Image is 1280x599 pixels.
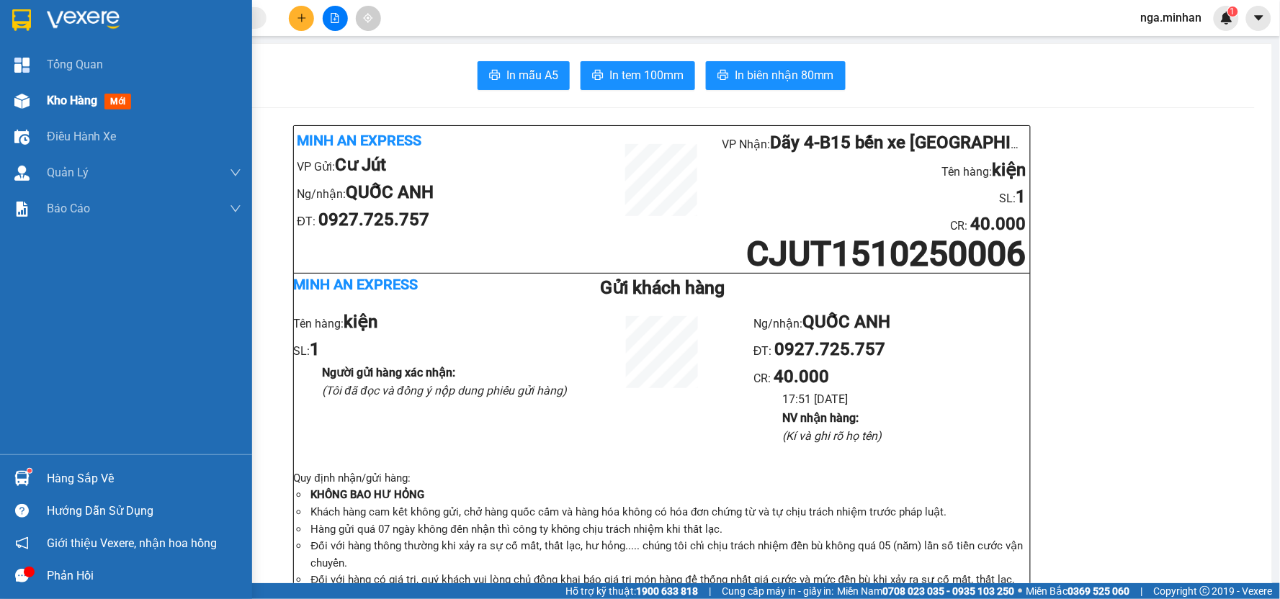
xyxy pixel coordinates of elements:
img: warehouse-icon [14,166,30,181]
ul: CR : [753,309,1029,445]
li: CR : [722,211,1026,238]
span: Cung cấp máy in - giấy in: [722,583,834,599]
b: QUỐC ANH [802,312,890,332]
span: In biên nhận 80mm [735,66,834,84]
span: copyright [1200,586,1210,596]
img: warehouse-icon [14,94,30,109]
button: printerIn biên nhận 80mm [706,61,846,90]
i: (Kí và ghi rõ họ tên) [782,429,882,443]
b: NV nhận hàng : [782,411,859,425]
span: nga.minhan [1129,9,1214,27]
span: question-circle [15,504,29,518]
li: Khách hàng cam kết không gửi, chở hàng quốc cấm và hàng hóa không có hóa đơn chứng từ và tự chịu ... [308,504,1030,521]
li: VP Gửi: [297,152,601,179]
button: aim [356,6,381,31]
strong: 0369 525 060 [1068,585,1130,597]
span: aim [363,13,373,23]
button: printerIn tem 100mm [581,61,695,90]
b: 0927.725.757 [318,210,429,230]
span: Quản Lý [47,163,89,181]
img: dashboard-icon [14,58,30,73]
b: QUỐC ANH [346,182,434,202]
span: file-add [330,13,340,23]
li: Hàng gửi quá 07 ngày không đến nhận thì công ty không chịu trách nhiệm khi thất lạc. [308,521,1030,539]
strong: KHÔNG BAO HƯ HỎNG [311,488,425,501]
li: VP Nhận: [722,130,1026,157]
b: 40.000 [970,214,1026,234]
img: solution-icon [14,202,30,217]
span: In tem 100mm [609,66,684,84]
b: 1 [1016,186,1026,207]
span: Báo cáo [47,199,90,217]
b: Người gửi hàng xác nhận : [323,366,456,379]
span: 1 [1230,6,1235,17]
b: Dãy 4-B15 bến xe [GEOGRAPHIC_DATA] [771,132,1080,153]
div: Phản hồi [47,565,241,587]
b: 40.000 [774,366,829,387]
h1: CJUT1510250006 [722,238,1026,269]
li: 17:51 [DATE] [782,390,1029,408]
button: caret-down [1246,6,1271,31]
b: Cư Jút [336,155,387,175]
li: Tên hàng: [294,309,570,336]
span: Miền Nam [838,583,1015,599]
span: | [1141,583,1143,599]
li: SL: [294,336,570,364]
strong: 1900 633 818 [636,585,698,597]
li: Tên hàng: [722,157,1026,184]
div: Hướng dẫn sử dụng [47,500,241,522]
span: Điều hành xe [47,127,117,145]
span: printer [489,69,501,83]
span: printer [717,69,729,83]
b: kiện [344,312,378,332]
span: message [15,569,29,582]
div: Hàng sắp về [47,468,241,490]
span: printer [592,69,604,83]
span: notification [15,536,29,550]
li: ĐT: [297,207,601,234]
img: icon-new-feature [1220,12,1233,24]
button: plus [289,6,314,31]
i: (Tôi đã đọc và đồng ý nộp dung phiếu gửi hàng) [323,384,568,397]
b: 0927.725.757 [775,339,886,359]
img: warehouse-icon [14,130,30,145]
li: Ng/nhận: [753,309,1029,336]
span: In mẫu A5 [506,66,558,84]
span: | [709,583,711,599]
b: 1 [310,339,321,359]
sup: 1 [27,469,32,473]
span: caret-down [1253,12,1266,24]
b: Minh An Express [297,132,422,149]
b: Gửi khách hàng [600,277,725,298]
span: Tổng Quan [47,55,103,73]
img: warehouse-icon [14,471,30,486]
li: Đối với hàng thông thường khi xảy ra sự cố mất, thất lạc, hư hỏng..... chúng tôi chỉ chịu trách n... [308,538,1030,572]
span: mới [104,94,131,109]
span: Kho hàng [47,94,97,107]
span: Giới thiệu Vexere, nhận hoa hồng [47,534,217,552]
strong: 0708 023 035 - 0935 103 250 [883,585,1015,597]
button: printerIn mẫu A5 [478,61,570,90]
img: logo-vxr [12,9,31,31]
li: Ng/nhận: [297,179,601,207]
span: Hỗ trợ kỹ thuật: [565,583,698,599]
b: Minh An Express [294,276,419,293]
span: down [230,167,241,179]
b: kiện [992,160,1026,180]
span: plus [297,13,307,23]
span: ⚪️ [1019,588,1023,594]
li: ĐT: [753,336,1029,364]
button: file-add [323,6,348,31]
li: SL: [722,184,1026,211]
span: down [230,203,241,215]
sup: 1 [1228,6,1238,17]
span: Miền Bắc [1026,583,1130,599]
